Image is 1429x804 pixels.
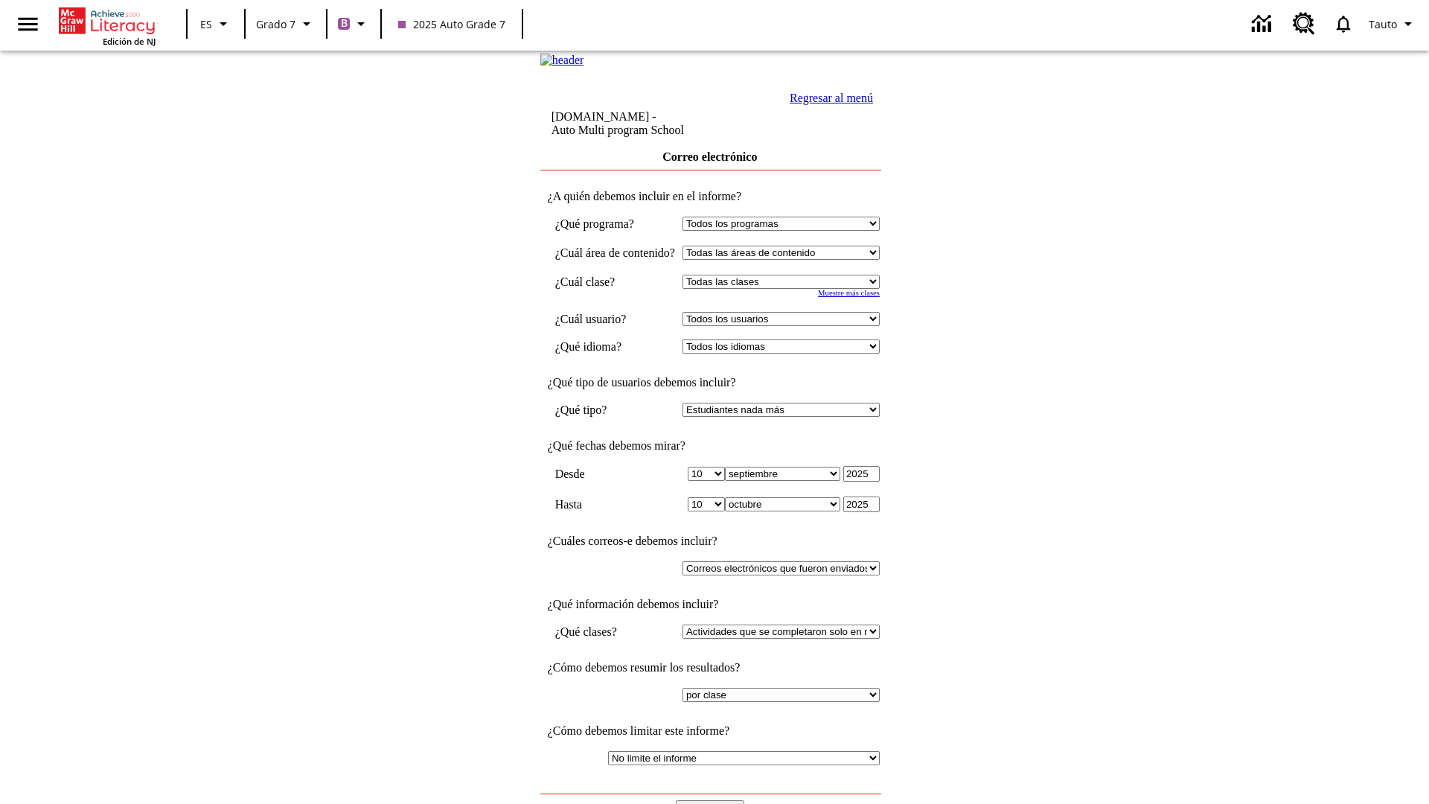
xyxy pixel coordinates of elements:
td: ¿Qué programa? [555,217,675,231]
a: Centro de recursos, Se abrirá en una pestaña nueva. [1284,4,1324,44]
td: ¿Qué idioma? [555,339,675,354]
span: Grado 7 [256,16,295,32]
button: Lenguaje: ES, Selecciona un idioma [192,10,240,37]
td: ¿Qué información debemos incluir? [540,598,880,611]
button: Abrir el menú lateral [6,2,50,46]
td: ¿Cómo debemos resumir los resultados? [540,661,880,674]
td: ¿A quién debemos incluir en el informe? [540,190,880,203]
nobr: Auto Multi program School [552,124,684,136]
td: Desde [555,466,675,482]
td: Hasta [555,497,675,512]
td: ¿Cómo debemos limitar este informe? [540,724,880,738]
a: Muestre más clases [818,289,880,297]
td: ¿Cuáles correos-e debemos incluir? [540,535,880,548]
span: Edición de NJ [103,36,156,47]
span: B [341,14,348,33]
td: [DOMAIN_NAME] - [552,110,750,137]
span: ES [200,16,212,32]
span: 2025 Auto Grade 7 [398,16,505,32]
a: Correo electrónico [662,150,757,163]
button: Grado: Grado 7, Elige un grado [250,10,322,37]
td: ¿Cuál clase? [555,275,675,289]
td: ¿Qué tipo de usuarios debemos incluir? [540,376,880,389]
a: Centro de información [1243,4,1284,45]
td: ¿Qué tipo? [555,403,675,417]
img: header [540,54,584,67]
span: Tauto [1369,16,1397,32]
div: Portada [59,4,156,47]
td: ¿Qué clases? [555,625,675,639]
td: ¿Cuál usuario? [555,312,675,326]
button: Boost El color de la clase es morado/púrpura. Cambiar el color de la clase. [332,10,376,37]
button: Perfil/Configuración [1363,10,1423,37]
a: Notificaciones [1324,4,1363,43]
nobr: ¿Cuál área de contenido? [555,246,675,259]
a: Regresar al menú [790,92,873,104]
td: ¿Qué fechas debemos mirar? [540,439,880,453]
